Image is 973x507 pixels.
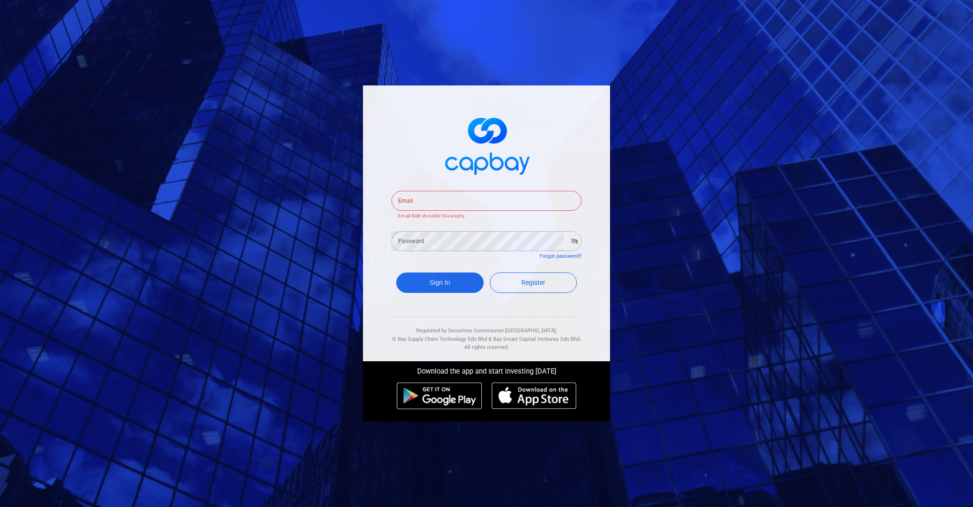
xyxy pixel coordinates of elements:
div: Download the app and start investing [DATE] [356,361,617,377]
img: android [397,382,482,410]
p: Email field shouldn't be empty. [398,212,575,220]
img: ios [492,382,576,410]
a: Register [490,272,577,293]
div: Regulated by Securities Commission [GEOGRAPHIC_DATA]. & All rights reserved. [391,317,582,352]
span: © Bay Supply Chain Technology Sdn Bhd [392,336,487,342]
img: logo [439,109,534,180]
span: Bay Smart Capital Ventures Sdn Bhd. [493,336,581,342]
a: Forgot password? [540,253,582,259]
button: Sign In [396,272,484,293]
span: Register [521,279,545,286]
